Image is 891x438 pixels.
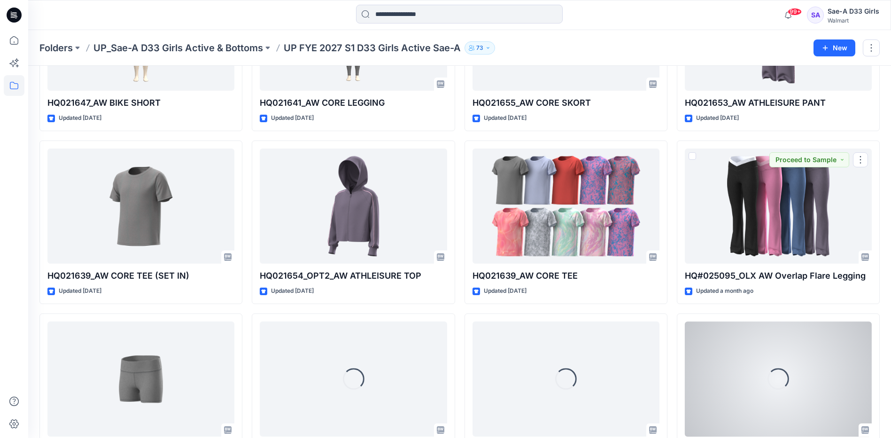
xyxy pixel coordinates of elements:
span: 99+ [788,8,802,16]
a: Folders [39,41,73,55]
p: HQ021641_AW CORE LEGGING [260,96,447,109]
a: HQ021639_AW CORE TEE [473,149,659,264]
button: 73 [465,41,495,55]
p: UP FYE 2027 S1 D33 Girls Active Sae-A [284,41,461,55]
p: Updated [DATE] [271,113,314,123]
p: HQ021653_AW ATHLEISURE PANT [685,96,872,109]
a: HQ021654_OPT2_AW ATHLEISURE TOP [260,149,447,264]
p: HQ021654_OPT2_AW ATHLEISURE TOP [260,269,447,282]
p: HQ021639_AW CORE TEE [473,269,659,282]
p: Updated [DATE] [59,286,101,296]
p: HQ#025095_OLX AW Overlap Flare Legging [685,269,872,282]
a: HQ021639_AW CORE TEE (SET IN) [47,149,234,264]
div: Walmart [828,17,879,24]
p: 73 [476,43,483,53]
p: Updated [DATE] [484,286,527,296]
p: HQ021647_AW BIKE SHORT [47,96,234,109]
p: HQ021639_AW CORE TEE (SET IN) [47,269,234,282]
p: Updated [DATE] [59,113,101,123]
a: HQ024718_Tumble Short [47,321,234,437]
p: Updated [DATE] [271,286,314,296]
p: Updated a month ago [696,286,753,296]
div: SA [807,7,824,23]
button: New [814,39,855,56]
p: Updated [DATE] [696,113,739,123]
div: Sae-A D33 Girls [828,6,879,17]
a: HQ#025095_OLX AW Overlap Flare Legging [685,149,872,264]
p: HQ021655_AW CORE SKORT [473,96,659,109]
p: Updated [DATE] [484,113,527,123]
a: UP_Sae-A D33 Girls Active & Bottoms [93,41,263,55]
